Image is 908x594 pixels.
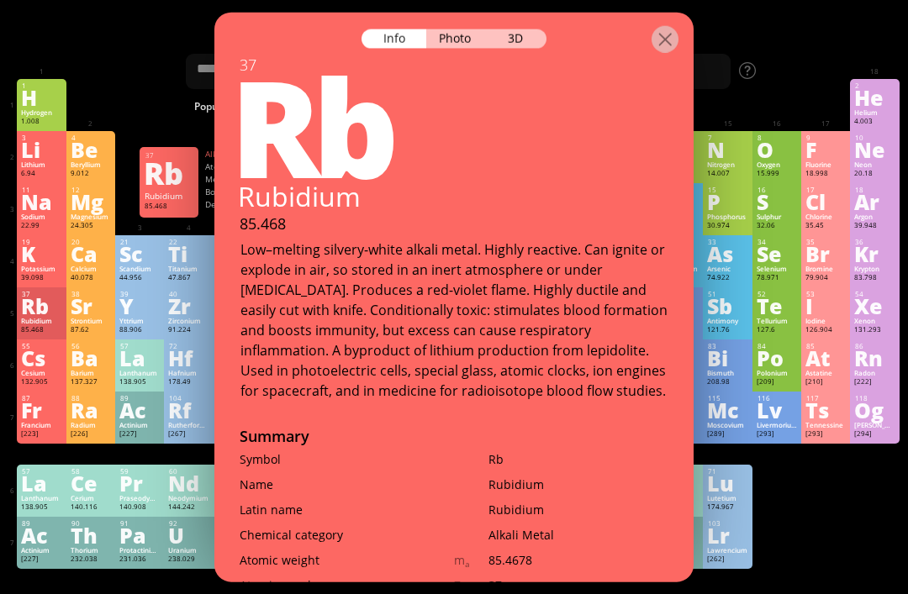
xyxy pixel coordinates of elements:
[168,474,209,492] div: Nd
[119,297,160,315] div: Y
[119,546,160,555] div: Protactinium
[168,494,209,502] div: Neodymium
[707,494,747,502] div: Lutetium
[71,502,111,513] div: 140.116
[120,394,160,402] div: 89
[169,238,209,246] div: 22
[119,494,160,502] div: Praseodymium
[758,394,797,402] div: 116
[240,476,454,491] div: Name
[805,192,846,211] div: Cl
[71,192,111,211] div: Mg
[708,519,747,528] div: 103
[805,421,846,429] div: Tennessine
[21,117,61,127] div: 1.008
[854,88,895,107] div: He
[757,244,797,263] div: Se
[13,21,904,50] h1: Talbica. Interactive chemistry
[21,244,61,263] div: K
[240,450,454,466] div: Symbol
[205,55,694,190] div: Rb
[21,429,61,439] div: [223]
[21,169,61,179] div: 6.94
[707,213,747,221] div: Phosphorus
[465,559,470,570] sub: a
[21,213,61,221] div: Sodium
[454,576,488,592] div: Z
[240,526,454,542] div: Chemical category
[855,290,895,298] div: 54
[21,349,61,367] div: Cs
[71,244,111,263] div: Ca
[708,238,747,246] div: 33
[205,174,272,185] div: Melting point
[205,199,272,210] div: Density
[71,134,111,142] div: 4
[145,191,193,202] div: Rubidium
[21,401,61,419] div: Fr
[854,244,895,263] div: Kr
[805,160,846,169] div: Fluorine
[854,317,895,325] div: Xenon
[758,290,797,298] div: 52
[168,377,209,387] div: 178.49
[205,161,272,172] div: Atomic weight
[854,429,895,439] div: [294]
[71,369,111,377] div: Barium
[805,169,846,179] div: 18.998
[71,429,111,439] div: [226]
[854,140,895,159] div: Ne
[71,377,111,387] div: 137.327
[805,325,846,335] div: 126.904
[21,265,61,273] div: Potassium
[21,526,61,544] div: Ac
[71,297,111,315] div: Sr
[708,290,747,298] div: 51
[758,186,797,194] div: 16
[805,213,846,221] div: Chlorine
[806,342,846,350] div: 85
[119,244,160,263] div: Sc
[707,325,747,335] div: 121.76
[855,186,895,194] div: 18
[707,401,747,419] div: Mc
[708,134,747,142] div: 7
[71,265,111,273] div: Calcium
[21,160,61,169] div: Lithium
[145,202,193,215] div: 85.468
[21,546,61,555] div: Actinium
[454,551,488,570] div: m
[22,342,61,350] div: 55
[708,186,747,194] div: 15
[194,97,257,120] div: Popular:
[71,317,111,325] div: Strontium
[71,526,111,544] div: Th
[168,297,209,315] div: Zr
[855,394,895,402] div: 118
[757,169,797,179] div: 15.999
[757,421,797,429] div: Livermorium
[21,421,61,429] div: Francium
[757,140,797,159] div: O
[168,555,209,565] div: 238.029
[805,221,846,231] div: 35.45
[71,421,111,429] div: Radium
[707,369,747,377] div: Bismuth
[854,377,895,387] div: [222]
[21,108,61,117] div: Hydrogen
[805,244,846,263] div: Br
[169,519,209,528] div: 92
[205,149,340,160] div: Alkali Metal
[757,160,797,169] div: Oxygen
[168,526,209,544] div: U
[120,519,160,528] div: 91
[488,551,668,567] div: 85.4678
[22,81,61,90] div: 1
[708,467,747,476] div: 71
[707,546,747,555] div: Lawrencium
[854,221,895,231] div: 39.948
[168,273,209,283] div: 47.867
[805,377,846,387] div: [210]
[757,349,797,367] div: Po
[119,474,160,492] div: Pr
